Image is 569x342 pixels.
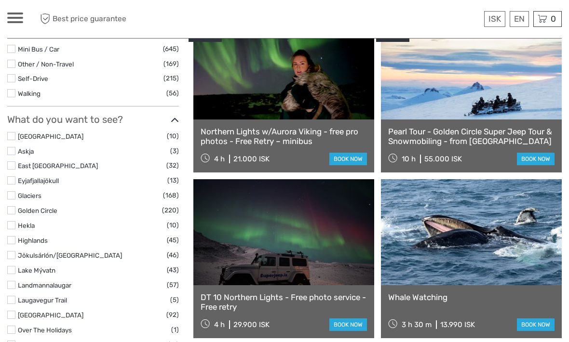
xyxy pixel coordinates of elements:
[166,88,179,99] span: (56)
[167,250,179,261] span: (46)
[163,43,179,54] span: (645)
[214,320,225,329] span: 4 h
[18,132,83,140] a: [GEOGRAPHIC_DATA]
[18,177,59,184] a: Eyjafjallajökull
[163,73,179,84] span: (215)
[440,320,475,329] div: 13.990 ISK
[18,207,57,214] a: Golden Circle
[18,45,59,53] a: Mini Bus / Car
[18,162,98,170] a: East [GEOGRAPHIC_DATA]
[167,279,179,290] span: (57)
[171,324,179,335] span: (1)
[18,251,122,259] a: Jökulsárlón/[GEOGRAPHIC_DATA]
[233,320,270,329] div: 29.900 ISK
[549,14,557,24] span: 0
[18,192,41,199] a: Glaciers
[163,190,179,201] span: (168)
[18,75,48,82] a: Self-Drive
[7,114,179,125] h3: What do you want to see?
[329,318,367,331] a: book now
[402,320,432,329] span: 3 h 30 m
[201,292,367,312] a: DT 10 Northern Lights - Free photo service - Free retry
[510,11,529,27] div: EN
[329,153,367,165] a: book now
[38,11,146,27] span: Best price guarantee
[517,318,555,331] a: book now
[517,153,555,165] a: book now
[167,220,179,231] span: (10)
[170,145,179,157] span: (3)
[166,309,179,320] span: (92)
[424,155,462,163] div: 55.000 ISK
[388,127,555,146] a: Pearl Tour - Golden Circle Super Jeep Tour & Snowmobiling - from [GEOGRAPHIC_DATA]
[167,264,179,276] span: (43)
[167,175,179,186] span: (13)
[163,58,179,69] span: (169)
[402,155,416,163] span: 10 h
[167,131,179,142] span: (10)
[18,147,34,155] a: Askja
[166,160,179,171] span: (32)
[170,294,179,305] span: (5)
[18,281,71,289] a: Landmannalaugar
[214,155,225,163] span: 4 h
[18,237,48,244] a: Highlands
[18,222,35,229] a: Hekla
[18,311,83,319] a: [GEOGRAPHIC_DATA]
[233,155,270,163] div: 21.000 ISK
[18,266,55,274] a: Lake Mývatn
[18,326,72,334] a: Over The Holidays
[18,60,74,68] a: Other / Non-Travel
[167,235,179,246] span: (45)
[18,296,67,304] a: Laugavegur Trail
[18,90,41,97] a: Walking
[388,292,555,302] a: Whale Watching
[488,14,501,24] span: ISK
[162,205,179,216] span: (220)
[201,127,367,146] a: Northern Lights w/Aurora Viking - free pro photos - Free Retry – minibus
